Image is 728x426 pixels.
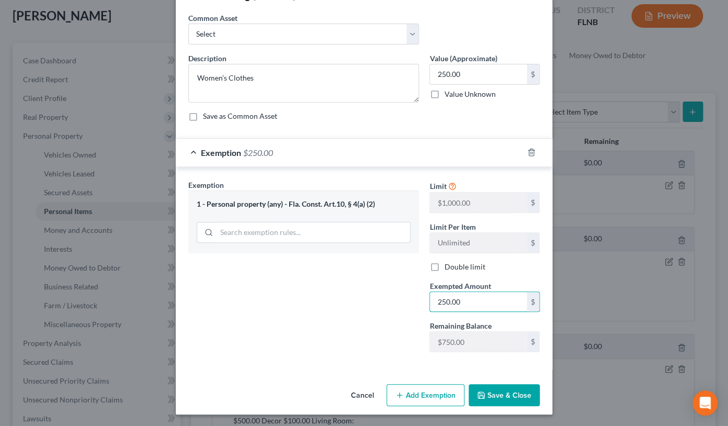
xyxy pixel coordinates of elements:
[429,53,497,64] label: Value (Approximate)
[430,233,527,253] input: --
[444,89,495,99] label: Value Unknown
[469,384,540,406] button: Save & Close
[527,64,539,84] div: $
[430,64,527,84] input: 0.00
[692,390,718,416] div: Open Intercom Messenger
[430,193,527,212] input: --
[430,292,527,312] input: 0.00
[201,148,241,158] span: Exemption
[386,384,464,406] button: Add Exemption
[197,199,411,209] div: 1 - Personal property (any) - Fla. Const. Art.10, § 4(a) (2)
[429,221,475,232] label: Limit Per Item
[430,332,527,352] input: --
[188,181,224,189] span: Exemption
[527,193,539,212] div: $
[217,222,410,242] input: Search exemption rules...
[188,54,226,63] span: Description
[243,148,273,158] span: $250.00
[343,385,382,406] button: Cancel
[188,13,237,24] label: Common Asset
[429,282,491,290] span: Exempted Amount
[429,320,491,331] label: Remaining Balance
[527,233,539,253] div: $
[527,332,539,352] div: $
[429,182,446,190] span: Limit
[203,111,277,121] label: Save as Common Asset
[527,292,539,312] div: $
[444,262,485,272] label: Double limit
